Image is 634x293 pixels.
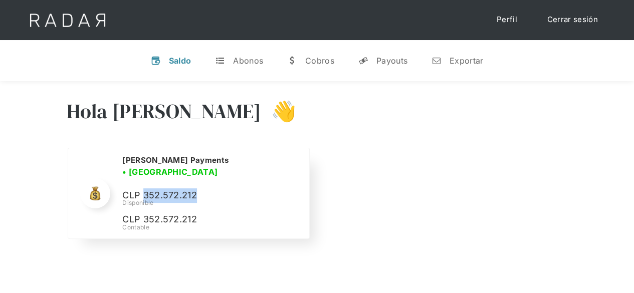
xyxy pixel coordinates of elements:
div: Payouts [376,56,407,66]
h3: 👋 [261,99,296,124]
div: y [358,56,368,66]
div: Disponible [122,198,297,207]
div: n [432,56,442,66]
div: Abonos [233,56,263,66]
div: Contable [122,223,297,232]
div: Exportar [450,56,483,66]
div: Saldo [169,56,191,66]
h2: [PERSON_NAME] Payments [122,155,229,165]
h3: • [GEOGRAPHIC_DATA] [122,166,218,178]
div: t [215,56,225,66]
div: Cobros [305,56,334,66]
p: CLP 352.572.212 [122,188,273,203]
a: Cerrar sesión [537,10,608,30]
a: Perfil [487,10,527,30]
h3: Hola [PERSON_NAME] [67,99,261,124]
div: v [151,56,161,66]
div: w [287,56,297,66]
p: CLP 352.572.212 [122,212,273,227]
